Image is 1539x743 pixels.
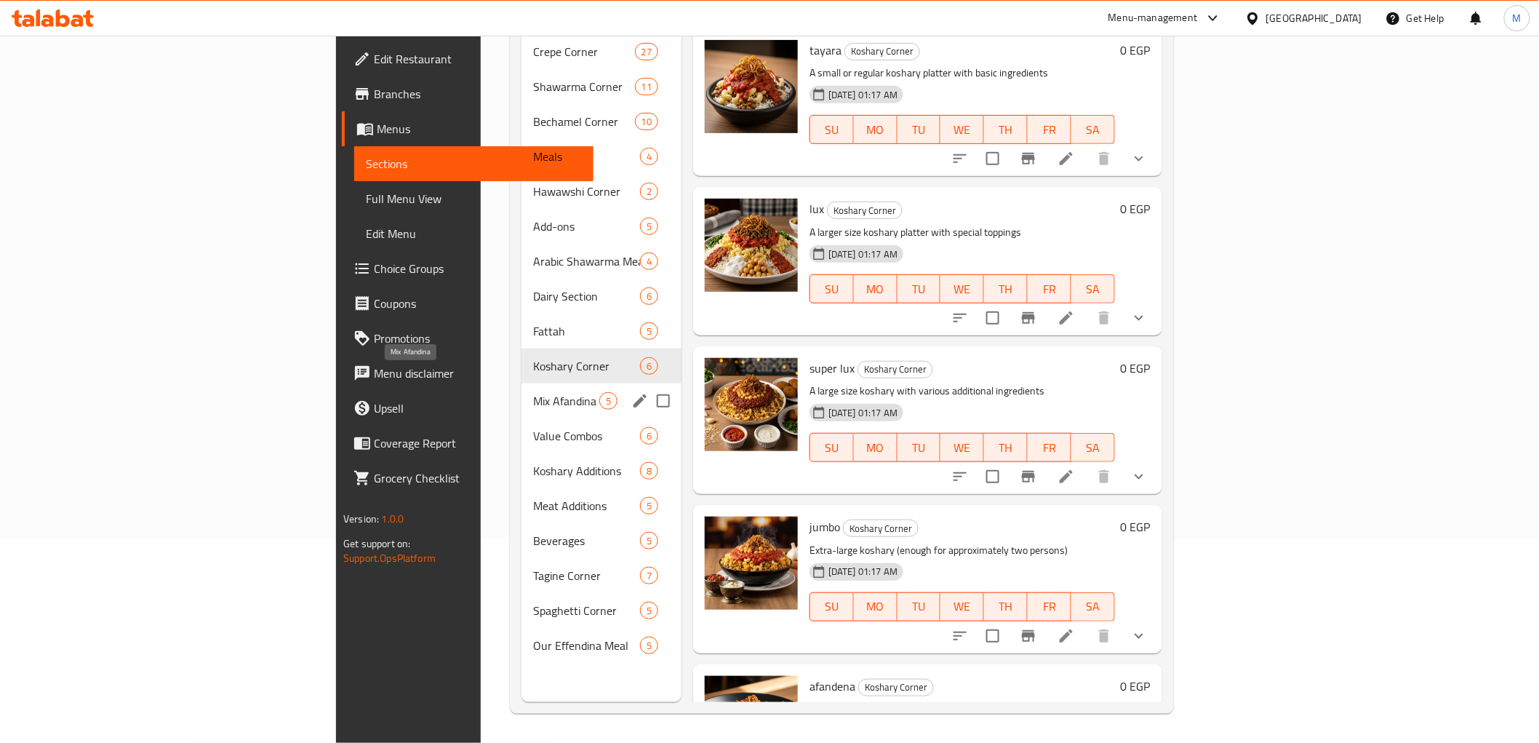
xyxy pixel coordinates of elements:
span: [DATE] 01:17 AM [823,406,903,420]
div: items [635,78,658,95]
button: MO [854,433,898,462]
span: Koshary Corner [858,361,932,378]
p: Special koshary with a special topping mix [810,700,1115,718]
div: items [635,113,658,130]
button: TH [984,433,1028,462]
a: Coverage Report [342,426,593,461]
span: Fattah [533,322,640,340]
button: edit [629,390,651,412]
div: Fattah5 [521,314,681,349]
span: Mix Afandina [533,392,599,410]
span: TU [903,279,935,300]
button: MO [854,115,898,144]
a: Edit menu item [1058,150,1075,167]
p: A larger size koshary platter with special toppings [810,223,1115,242]
div: Crepe Corner [533,43,635,60]
button: SU [810,433,854,462]
span: 5 [641,604,657,618]
div: Crepe Corner27 [521,34,681,69]
div: items [635,43,658,60]
h6: 0 EGP [1121,358,1151,378]
span: Edit Menu [366,225,581,242]
span: lux [810,198,824,220]
span: Select to update [978,143,1008,174]
span: Arabic Shawarma Meals Corner [533,253,640,270]
img: jumbo [705,517,798,610]
span: Our Effendina Meal [533,637,640,654]
span: 11 [636,80,657,94]
span: Add-ons [533,218,640,235]
span: MO [860,119,892,140]
a: Promotions [342,321,593,356]
span: Meals [533,148,640,165]
div: Spaghetti Corner [533,602,640,619]
h6: 0 EGP [1121,40,1151,60]
div: Koshary Corner [533,357,640,375]
span: 1.0.0 [382,509,404,528]
span: Get support on: [343,534,410,553]
div: Koshary Corner [844,43,920,60]
div: Dairy Section6 [521,279,681,314]
div: Koshary Corner [843,520,919,537]
span: 2 [641,185,657,199]
span: SU [816,437,848,458]
button: show more [1122,301,1156,335]
span: Dairy Section [533,287,640,305]
span: [DATE] 01:17 AM [823,247,903,261]
div: items [640,532,658,549]
div: Koshary Additions [533,462,640,480]
span: TH [990,119,1022,140]
span: Version: [343,509,379,528]
a: Choice Groups [342,251,593,286]
div: Spaghetti Corner5 [521,593,681,628]
h6: 0 EGP [1121,676,1151,696]
span: TH [990,596,1022,617]
span: FR [1034,596,1066,617]
span: Koshary Corner [844,520,918,537]
span: FR [1034,279,1066,300]
div: items [640,637,658,654]
button: TU [898,115,941,144]
img: tayara [705,40,798,133]
a: Sections [354,146,593,181]
div: items [640,287,658,305]
span: Branches [374,85,581,103]
button: show more [1122,141,1156,176]
span: SA [1077,119,1109,140]
span: Shawarma Corner [533,78,635,95]
a: Edit menu item [1058,309,1075,327]
span: Upsell [374,400,581,417]
div: items [640,427,658,445]
button: delete [1087,619,1122,653]
span: TU [903,596,935,617]
span: jumbo [810,516,840,538]
span: SU [816,119,848,140]
button: sort-choices [943,619,978,653]
span: FR [1034,437,1066,458]
button: FR [1028,274,1071,303]
button: TU [898,592,941,621]
div: Arabic Shawarma Meals Corner4 [521,244,681,279]
span: Sections [366,155,581,172]
div: items [640,148,658,165]
div: Bechamel Corner10 [521,104,681,139]
button: SU [810,115,854,144]
button: delete [1087,459,1122,494]
div: Meals4 [521,139,681,174]
span: Koshary Corner [859,679,933,696]
span: Select to update [978,303,1008,333]
a: Full Menu View [354,181,593,216]
span: MO [860,437,892,458]
div: Menu-management [1108,9,1198,27]
a: Branches [342,76,593,111]
span: 5 [641,220,657,234]
div: Add-ons5 [521,209,681,244]
div: Koshary Corner [858,679,934,696]
span: Menus [377,120,581,138]
span: Value Combos [533,427,640,445]
div: items [640,567,658,584]
a: Edit menu item [1058,468,1075,485]
button: sort-choices [943,301,978,335]
span: 4 [641,150,657,164]
button: SA [1071,115,1115,144]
